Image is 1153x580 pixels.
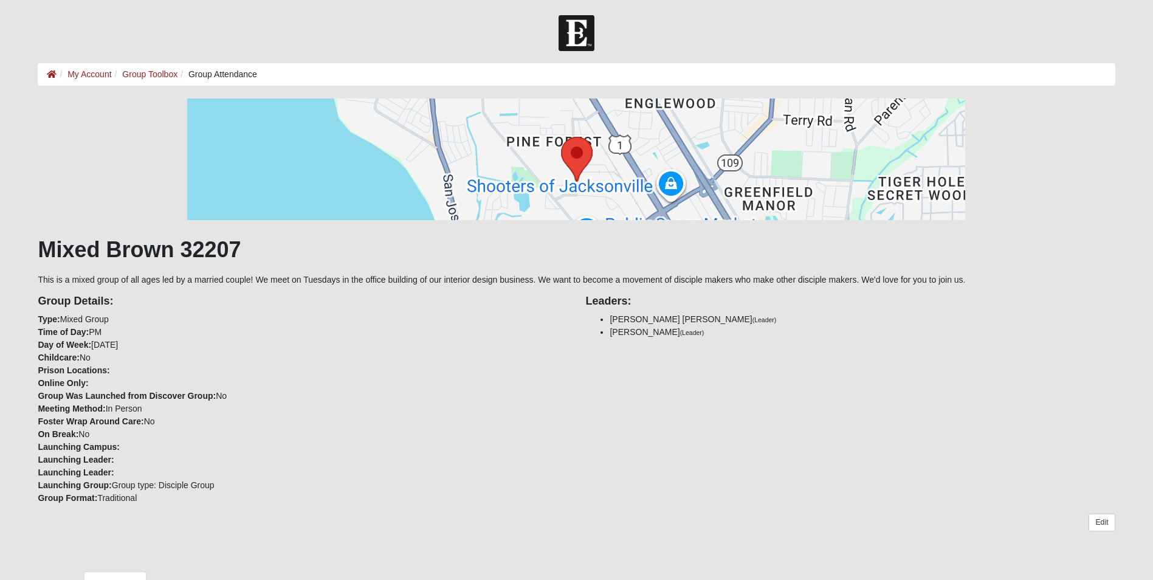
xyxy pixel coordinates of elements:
small: (Leader) [680,329,704,336]
strong: Prison Locations: [38,365,109,375]
strong: Type: [38,314,60,324]
a: My Account [67,69,111,79]
h4: Leaders: [585,295,1115,308]
strong: Launching Leader: [38,455,114,464]
strong: Launching Campus: [38,442,120,452]
li: Group Attendance [177,68,257,81]
strong: On Break: [38,429,78,439]
strong: Group Was Launched from Discover Group: [38,391,216,401]
li: [PERSON_NAME] [610,326,1115,339]
img: Church of Eleven22 Logo [559,15,594,51]
h1: Mixed Brown 32207 [38,236,1115,263]
strong: Group Format: [38,493,97,503]
strong: Foster Wrap Around Care: [38,416,143,426]
small: (Leader) [752,316,777,323]
strong: Day of Week: [38,340,91,350]
div: Mixed Group PM [DATE] No No In Person No No Group type: Disciple Group Traditional [29,286,576,505]
a: Group Toolbox [122,69,177,79]
a: Edit [1089,514,1115,531]
strong: Childcare: [38,353,79,362]
h4: Group Details: [38,295,567,308]
strong: Launching Leader: [38,468,114,477]
strong: Launching Group: [38,480,111,490]
strong: Time of Day: [38,327,89,337]
strong: Meeting Method: [38,404,105,413]
li: [PERSON_NAME] [PERSON_NAME] [610,313,1115,326]
strong: Online Only: [38,378,88,388]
